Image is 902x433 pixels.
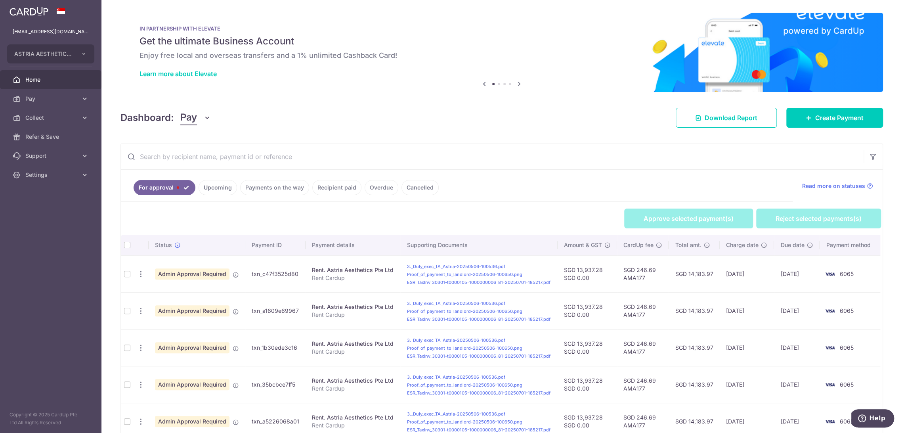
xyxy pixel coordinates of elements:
span: Help [18,6,34,13]
a: Read more on statuses [802,182,873,190]
td: [DATE] [720,329,774,366]
img: Bank Card [822,417,838,426]
div: Rent. Astria Aesthetics Pte Ltd [312,340,394,348]
td: [DATE] [774,292,820,329]
h5: Get the ultimate Business Account [140,35,864,48]
img: Bank Card [822,269,838,279]
a: Overdue [365,180,398,195]
td: txn_1b30ede3c16 [245,329,306,366]
span: Create Payment [815,113,864,123]
td: [DATE] [720,366,774,403]
td: SGD 13,937.28 SGD 0.00 [558,255,617,292]
span: Amount & GST [564,241,602,249]
p: Rent Cardup [312,311,394,319]
button: ASTRIA AESTHETICS PTE. LTD. [7,44,94,63]
td: SGD 14,183.97 [669,292,720,329]
span: Pay [25,95,78,103]
a: 3._Duly_exec_TA_Astria-20250506-100536.pdf [407,301,505,306]
span: 6065 [839,381,853,388]
a: 3._Duly_exec_TA_Astria-20250506-100536.pdf [407,411,505,417]
td: SGD 246.69 AMA177 [617,255,669,292]
span: Admin Approval Required [155,305,229,316]
th: Payment ID [245,235,306,255]
a: Proof_of_payment_to_landlord-20250506-100650.png [407,308,522,314]
a: 3._Duly_exec_TA_Astria-20250506-100536.pdf [407,337,505,343]
div: Rent. Astria Aesthetics Pte Ltd [312,266,394,274]
div: Rent. Astria Aesthetics Pte Ltd [312,377,394,385]
div: Rent. Astria Aesthetics Pte Ltd [312,303,394,311]
h6: Enjoy free local and overseas transfers and a 1% unlimited Cashback Card! [140,51,864,60]
a: ESR_TaxInv_30301-t0000105-1000000006_81-20250701-185217.pdf [407,390,550,396]
a: Proof_of_payment_to_landlord-20250506-100650.png [407,272,522,277]
span: Download Report [705,113,757,123]
td: [DATE] [720,255,774,292]
th: Payment details [306,235,400,255]
span: 6065 [839,344,853,351]
a: ESR_TaxInv_30301-t0000105-1000000006_81-20250701-185217.pdf [407,427,550,433]
td: SGD 246.69 AMA177 [617,329,669,366]
td: [DATE] [720,292,774,329]
span: Total amt. [675,241,701,249]
span: Support [25,152,78,160]
img: Bank Card [822,306,838,316]
a: ESR_TaxInv_30301-t0000105-1000000006_81-20250701-185217.pdf [407,280,550,285]
td: SGD 14,183.97 [669,366,720,403]
p: Rent Cardup [312,274,394,282]
td: SGD 246.69 AMA177 [617,292,669,329]
p: Rent Cardup [312,385,394,393]
td: txn_35bcbce7ff5 [245,366,306,403]
a: Cancelled [401,180,439,195]
span: Refer & Save [25,133,78,141]
a: For approval [134,180,195,195]
a: 3._Duly_exec_TA_Astria-20250506-100536.pdf [407,374,505,380]
span: Home [25,76,78,84]
td: SGD 13,937.28 SGD 0.00 [558,366,617,403]
span: Admin Approval Required [155,416,229,427]
a: Proof_of_payment_to_landlord-20250506-100650.png [407,382,522,388]
span: Due date [780,241,804,249]
span: 6065 [839,270,853,277]
a: Upcoming [199,180,237,195]
td: txn_c47f3525d80 [245,255,306,292]
span: CardUp fee [623,241,654,249]
img: Renovation banner [120,13,883,92]
span: 6065 [839,418,853,425]
iframe: Opens a widget where you can find more information [851,409,894,429]
h4: Dashboard: [120,111,174,125]
a: Recipient paid [312,180,361,195]
a: Proof_of_payment_to_landlord-20250506-100650.png [407,419,522,425]
p: IN PARTNERSHIP WITH ELEVATE [140,25,864,32]
th: Supporting Documents [400,235,557,255]
span: Pay [180,110,197,125]
p: Rent Cardup [312,422,394,429]
img: CardUp [10,6,48,16]
a: Learn more about Elevate [140,70,217,78]
span: Admin Approval Required [155,268,229,280]
td: SGD 13,937.28 SGD 0.00 [558,329,617,366]
span: 6065 [839,307,853,314]
td: [DATE] [774,366,820,403]
a: ESR_TaxInv_30301-t0000105-1000000006_81-20250701-185217.pdf [407,316,550,322]
p: [EMAIL_ADDRESS][DOMAIN_NAME] [13,28,89,36]
span: Read more on statuses [802,182,865,190]
td: SGD 14,183.97 [669,329,720,366]
img: Bank Card [822,380,838,389]
td: SGD 246.69 AMA177 [617,366,669,403]
td: SGD 13,937.28 SGD 0.00 [558,292,617,329]
th: Payment method [820,235,880,255]
span: ASTRIA AESTHETICS PTE. LTD. [14,50,73,58]
input: Search by recipient name, payment id or reference [121,144,864,169]
span: Collect [25,114,78,122]
p: Rent Cardup [312,348,394,356]
a: Proof_of_payment_to_landlord-20250506-100650.png [407,345,522,351]
span: Settings [25,171,78,179]
a: Download Report [676,108,777,128]
a: ESR_TaxInv_30301-t0000105-1000000006_81-20250701-185217.pdf [407,353,550,359]
td: [DATE] [774,329,820,366]
td: txn_a1609e69967 [245,292,306,329]
div: Rent. Astria Aesthetics Pte Ltd [312,414,394,422]
a: 3._Duly_exec_TA_Astria-20250506-100536.pdf [407,264,505,269]
a: Create Payment [786,108,883,128]
td: [DATE] [774,255,820,292]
